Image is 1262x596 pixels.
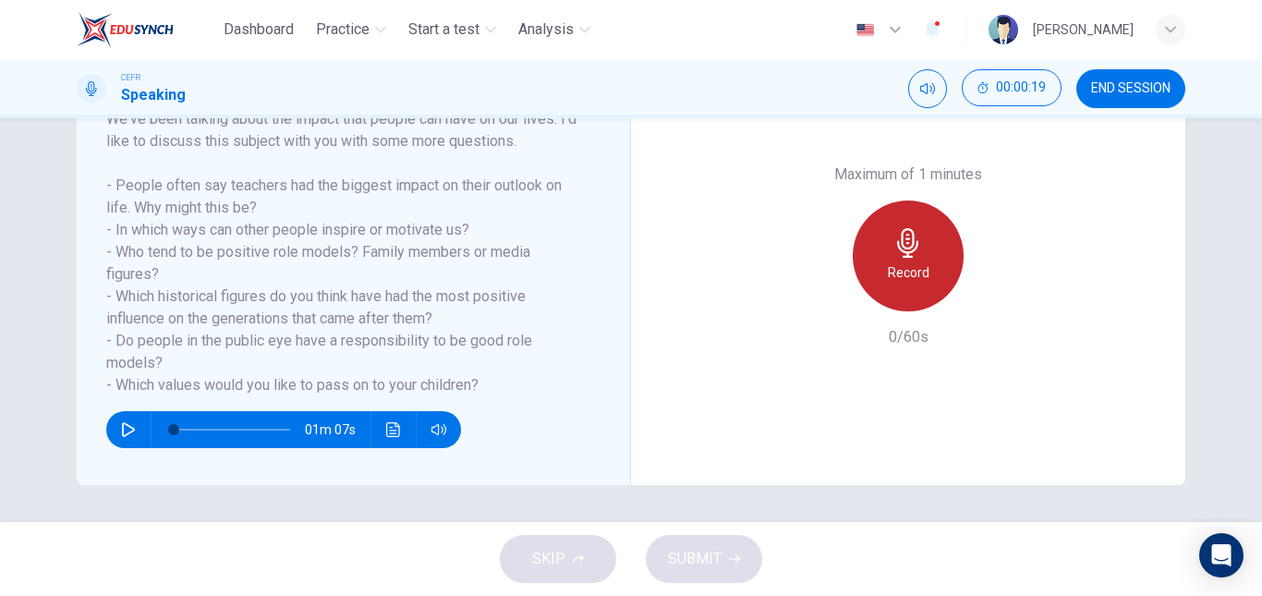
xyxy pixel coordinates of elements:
div: Open Intercom Messenger [1199,533,1244,578]
button: Start a test [401,13,504,46]
span: 00:00:19 [996,80,1046,95]
h1: Speaking [121,84,186,106]
img: en [854,23,877,37]
span: 01m 07s [305,411,370,448]
img: Profile picture [989,15,1018,44]
img: EduSynch logo [77,11,174,48]
button: Practice [309,13,394,46]
div: Mute [908,69,947,108]
button: Record [853,201,964,311]
span: Dashboard [224,18,294,41]
button: Analysis [511,13,598,46]
span: Start a test [408,18,479,41]
h6: Maximum of 1 minutes [834,164,982,186]
div: [PERSON_NAME] [1033,18,1134,41]
span: END SESSION [1091,81,1171,96]
button: 00:00:19 [962,69,1062,106]
span: Practice [316,18,370,41]
h6: We've been talking about the impact that people can have on our lives. I'd like to discuss this s... [106,108,578,396]
div: Hide [962,69,1062,108]
button: Click to see the audio transcription [379,411,408,448]
button: END SESSION [1076,69,1185,108]
span: CEFR [121,71,140,84]
h6: 0/60s [889,326,928,348]
a: EduSynch logo [77,11,216,48]
span: Analysis [518,18,574,41]
button: Dashboard [216,13,301,46]
h6: Record [888,262,929,284]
